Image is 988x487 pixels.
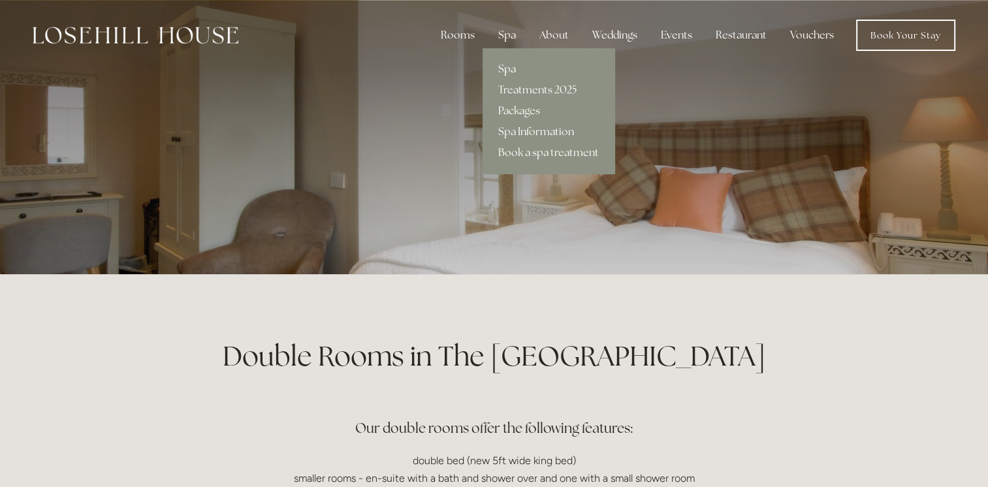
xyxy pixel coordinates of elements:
h1: Double Rooms in The [GEOGRAPHIC_DATA] [182,337,806,375]
a: Book a spa treatment [483,142,614,163]
a: Spa [483,59,614,80]
a: Vouchers [780,22,844,48]
a: Book Your Stay [856,20,955,51]
a: Treatments 2025 [483,80,614,101]
div: Events [650,22,703,48]
div: Spa [488,22,526,48]
div: Rooms [430,22,485,48]
a: Packages [483,101,614,121]
div: About [529,22,579,48]
div: Weddings [582,22,648,48]
h3: Our double rooms offer the following features: [182,389,806,441]
img: Losehill House [33,27,238,44]
a: Spa Information [483,121,614,142]
div: Restaurant [705,22,777,48]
